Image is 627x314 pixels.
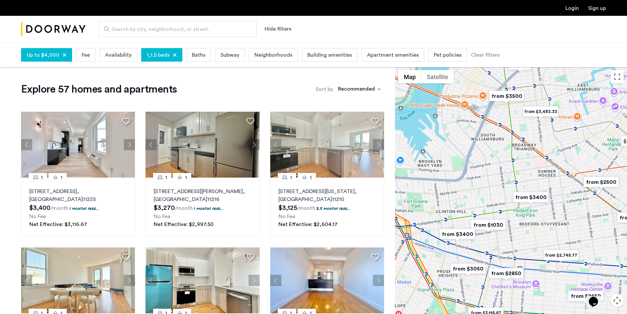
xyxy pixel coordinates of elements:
[29,205,50,211] span: $3,400
[265,25,291,33] button: Show or hide filters
[373,139,384,150] button: Next apartment
[105,51,132,59] span: Availability
[367,51,419,59] span: Apartment amenities
[278,214,295,219] span: No Fee
[21,17,86,42] a: Cazamio Logo
[154,187,251,203] p: [STREET_ADDRESS][PERSON_NAME] 11216
[468,217,509,232] div: from $1030
[316,85,333,93] label: Sort by
[21,139,32,150] button: Previous apartment
[29,187,127,203] p: [STREET_ADDRESS] 11225
[611,294,624,307] button: Map camera controls
[471,51,500,59] div: Clear filters
[124,139,135,150] button: Next apartment
[588,6,606,11] a: Registration
[145,112,260,178] img: 2014_638465443918610086.jpeg
[541,248,581,263] div: from $2,745.77
[175,206,193,211] sub: /month
[124,275,135,286] button: Next apartment
[316,206,350,211] p: 2.5 months free...
[221,51,239,59] span: Subway
[21,112,135,178] img: 2014_638467240162182106.jpeg
[448,261,488,276] div: from $3050
[248,275,260,286] button: Next apartment
[29,214,46,219] span: No Fee
[145,139,157,150] button: Previous apartment
[154,222,214,227] span: Net Effective: $2,997.50
[270,178,384,237] a: 11[STREET_ADDRESS][US_STATE], [GEOGRAPHIC_DATA]112102.5 months free...No FeeNet Effective: $2,604.17
[290,174,292,182] span: 1
[61,174,63,182] span: 1
[29,222,87,227] span: Net Effective: $3,116.67
[510,190,551,205] div: from $3400
[270,247,384,313] img: 2014_638515811693058098.jpeg
[50,206,68,211] sub: /month
[586,288,607,307] iframe: chat widget
[270,139,281,150] button: Previous apartment
[69,206,99,211] p: 1 months free...
[437,227,478,242] div: from $3400
[421,70,454,83] button: Show satellite imagery
[41,174,43,182] span: 1
[194,206,223,211] p: 1 months free...
[373,275,384,286] button: Next apartment
[21,275,32,286] button: Previous apartment
[486,266,526,281] div: from $2850
[145,247,260,313] img: 0560f859-1e4f-4f09-9498-44dfcbb59550_638898359803290525.png
[145,178,259,237] a: 11[STREET_ADDRESS][PERSON_NAME], [GEOGRAPHIC_DATA]112161 months free...No FeeNet Effective: $2,99...
[99,21,257,37] input: Apartment Search
[21,17,86,42] img: logo
[307,51,352,59] span: Building amenities
[520,104,561,119] div: from $3,483.33
[297,206,315,211] sub: /month
[21,178,135,237] a: 11[STREET_ADDRESS], [GEOGRAPHIC_DATA]112251 months free...No FeeNet Effective: $3,116.67
[335,83,384,95] ng-select: sort-apartment
[270,275,281,286] button: Previous apartment
[278,205,297,211] span: $3,125
[154,214,170,219] span: No Fee
[145,275,157,286] button: Previous apartment
[565,6,579,11] a: Login
[486,89,527,103] div: from $3500
[147,51,170,59] span: 1,1.5 beds
[611,70,624,83] button: Toggle fullscreen view
[398,70,421,83] button: Show street map
[185,174,187,182] span: 1
[21,247,135,313] img: 0560f859-1e4f-4f09-9498-44dfcbb59550_638898359803148827.png
[154,205,175,211] span: $3,270
[337,85,375,95] div: Recommended
[248,139,260,150] button: Next apartment
[278,187,376,203] p: [STREET_ADDRESS][US_STATE] 11210
[270,112,384,178] img: 0560f859-1e4f-4f09-9498-44dfcbb59550_638898359804199616.png
[112,25,238,33] span: Search by city, neighborhood, or street.
[278,222,338,227] span: Net Effective: $2,604.17
[434,51,461,59] span: Pet policies
[192,51,205,59] span: Baths
[581,175,621,189] div: from $2500
[21,83,177,96] h1: Explore 57 homes and apartments
[506,57,534,72] div: $4,000
[82,51,90,59] span: Fee
[254,51,292,59] span: Neighborhoods
[165,174,167,182] span: 1
[565,289,606,303] div: from $2650
[27,51,59,59] span: Up to $4,000
[310,174,312,182] span: 1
